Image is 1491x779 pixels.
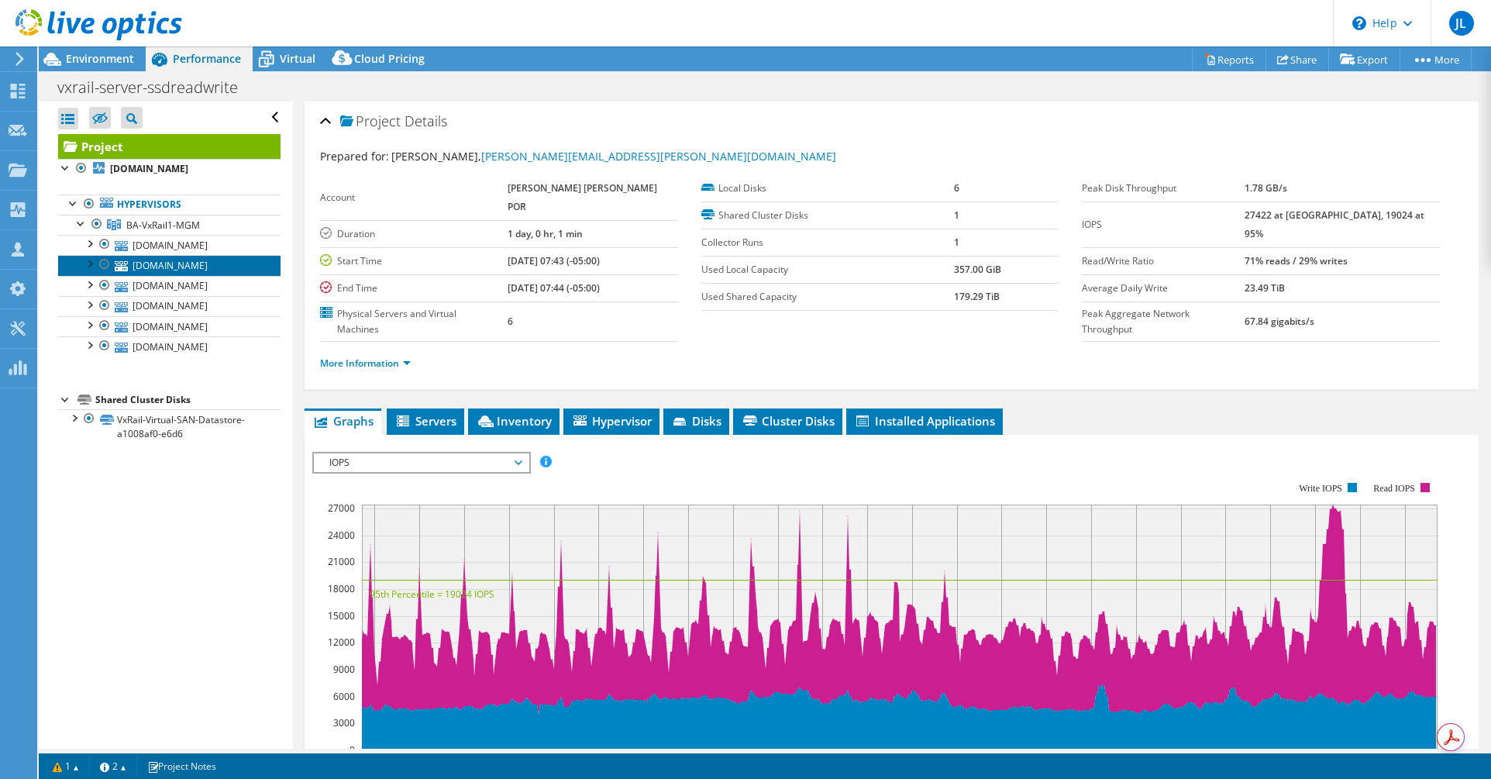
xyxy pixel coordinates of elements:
[58,159,281,179] a: [DOMAIN_NAME]
[58,296,281,316] a: [DOMAIN_NAME]
[1245,181,1287,195] b: 1.78 GB/s
[58,316,281,336] a: [DOMAIN_NAME]
[701,181,955,196] label: Local Disks
[1299,483,1342,494] text: Write IOPS
[1265,47,1329,71] a: Share
[110,162,188,175] b: [DOMAIN_NAME]
[320,357,411,370] a: More Information
[58,255,281,275] a: [DOMAIN_NAME]
[1245,254,1348,267] b: 71% reads / 29% writes
[741,413,835,429] span: Cluster Disks
[95,391,281,409] div: Shared Cluster Disks
[1400,47,1472,71] a: More
[350,743,355,757] text: 0
[1352,16,1366,30] svg: \n
[58,215,281,235] a: BA-VxRail1-MGM
[1245,281,1285,295] b: 23.49 TiB
[328,529,355,542] text: 24000
[280,51,315,66] span: Virtual
[50,79,262,96] h1: vxrail-server-ssdreadwrite
[954,236,959,249] b: 1
[173,51,241,66] span: Performance
[126,219,200,232] span: BA-VxRail1-MGM
[391,149,836,164] span: [PERSON_NAME],
[508,315,513,328] b: 6
[1082,217,1245,233] label: IOPS
[854,413,995,429] span: Installed Applications
[340,114,401,129] span: Project
[405,112,447,130] span: Details
[701,289,955,305] label: Used Shared Capacity
[66,51,134,66] span: Environment
[1082,281,1245,296] label: Average Daily Write
[370,588,494,601] text: 95th Percentile = 19024 IOPS
[42,757,90,776] a: 1
[1192,47,1266,71] a: Reports
[320,253,508,269] label: Start Time
[1245,315,1314,328] b: 67.84 gigabits/s
[328,609,355,622] text: 15000
[320,281,508,296] label: End Time
[58,235,281,255] a: [DOMAIN_NAME]
[58,409,281,443] a: VxRail-Virtual-SAN-Datastore-a1008af0-e6d6
[354,51,425,66] span: Cloud Pricing
[312,413,374,429] span: Graphs
[328,555,355,568] text: 21000
[508,254,600,267] b: [DATE] 07:43 (-05:00)
[320,306,508,337] label: Physical Servers and Virtual Machines
[1082,181,1245,196] label: Peak Disk Throughput
[58,134,281,159] a: Project
[320,190,508,205] label: Account
[333,716,355,729] text: 3000
[954,181,959,195] b: 6
[89,757,137,776] a: 2
[333,663,355,676] text: 9000
[1082,253,1245,269] label: Read/Write Ratio
[58,276,281,296] a: [DOMAIN_NAME]
[508,227,583,240] b: 1 day, 0 hr, 1 min
[1449,11,1474,36] span: JL
[333,690,355,703] text: 6000
[322,453,521,472] span: IOPS
[58,336,281,357] a: [DOMAIN_NAME]
[1328,47,1400,71] a: Export
[320,226,508,242] label: Duration
[320,149,389,164] label: Prepared for:
[508,181,657,213] b: [PERSON_NAME] [PERSON_NAME] POR
[571,413,652,429] span: Hypervisor
[954,263,1001,276] b: 357.00 GiB
[508,281,600,295] b: [DATE] 07:44 (-05:00)
[481,149,836,164] a: [PERSON_NAME][EMAIL_ADDRESS][PERSON_NAME][DOMAIN_NAME]
[1373,483,1415,494] text: Read IOPS
[1082,306,1245,337] label: Peak Aggregate Network Throughput
[476,413,552,429] span: Inventory
[671,413,721,429] span: Disks
[328,636,355,649] text: 12000
[701,262,955,277] label: Used Local Capacity
[328,502,355,515] text: 27000
[1245,209,1424,240] b: 27422 at [GEOGRAPHIC_DATA], 19024 at 95%
[328,582,355,595] text: 18000
[136,757,227,776] a: Project Notes
[954,209,959,222] b: 1
[701,208,955,223] label: Shared Cluster Disks
[701,235,955,250] label: Collector Runs
[954,290,1000,303] b: 179.29 TiB
[394,413,456,429] span: Servers
[58,195,281,215] a: Hypervisors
